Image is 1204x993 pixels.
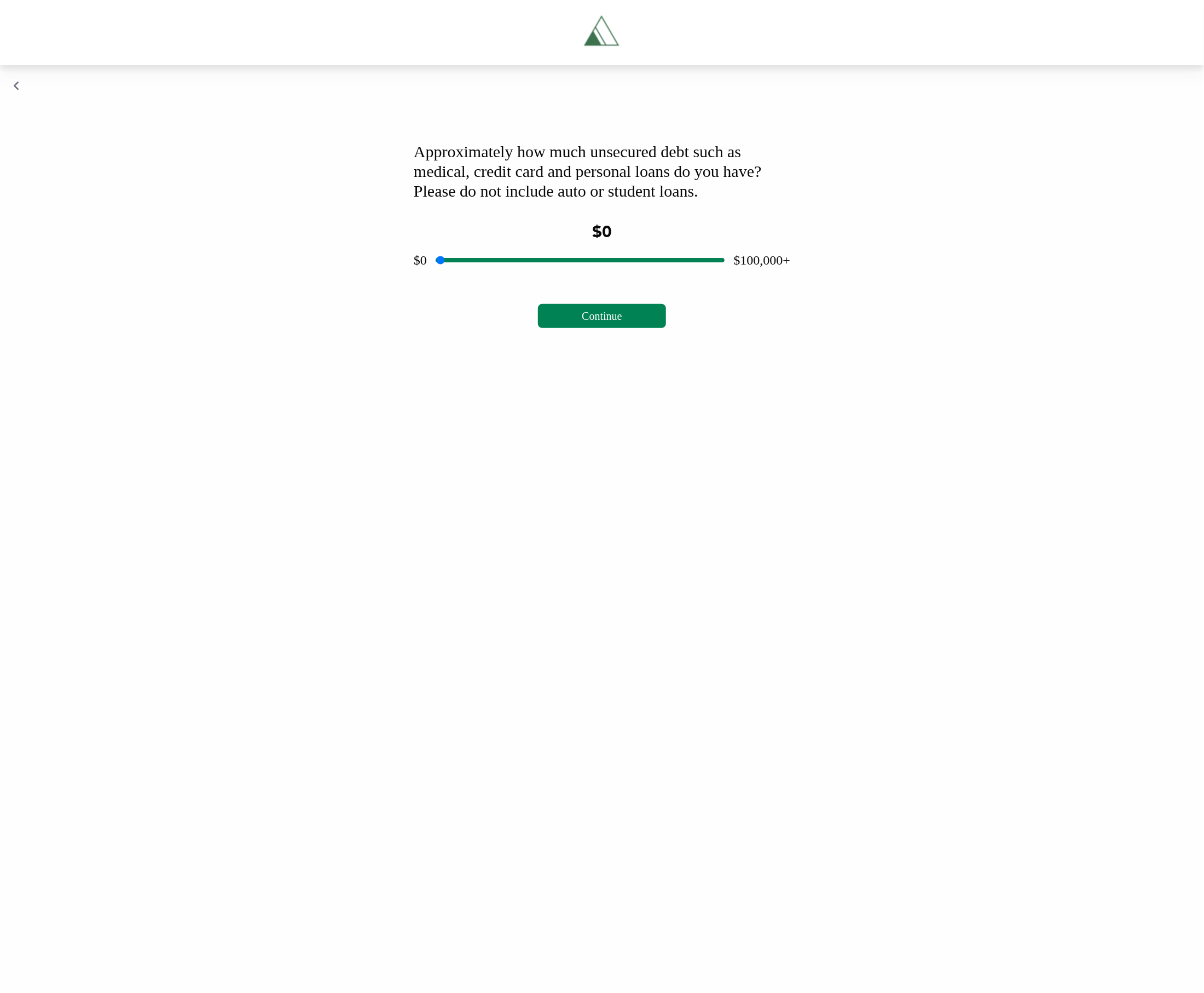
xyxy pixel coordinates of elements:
[414,253,427,267] span: $0
[582,310,622,322] span: Continue
[414,142,790,201] div: Approximately how much unsecured debt such as medical, credit card and personal loans do you have...
[577,9,626,56] img: Tryascend.com
[529,9,675,56] a: Tryascend.com
[592,225,612,241] span: $0
[538,304,665,328] button: Continue
[733,253,790,267] span: $100,000+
